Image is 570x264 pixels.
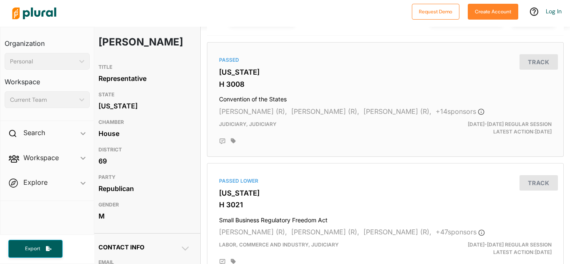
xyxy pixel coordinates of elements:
div: Add tags [231,138,236,144]
h3: [US_STATE] [219,189,552,197]
h3: TITLE [98,62,190,72]
h2: Search [23,128,45,137]
button: Track [520,54,558,70]
h3: Organization [5,31,90,50]
span: Contact Info [98,244,144,251]
div: [US_STATE] [98,100,190,112]
div: Personal [10,57,76,66]
span: Judiciary, Judiciary [219,121,277,127]
span: [DATE]-[DATE] Regular Session [468,121,552,127]
h3: PARTY [98,172,190,182]
h3: Workspace [5,70,90,88]
button: Create Account [468,4,518,20]
span: [PERSON_NAME] (R), [363,228,431,236]
div: M [98,210,190,222]
div: House [98,127,190,140]
h3: GENDER [98,200,190,210]
span: [PERSON_NAME] (R), [363,107,431,116]
div: 69 [98,155,190,167]
div: Passed Lower [219,177,552,185]
button: Export [8,240,63,258]
h1: [PERSON_NAME] [98,30,154,55]
div: Latest Action: [DATE] [443,121,558,136]
span: Export [19,245,46,252]
button: Request Demo [412,4,459,20]
div: Add Position Statement [219,138,226,145]
div: Republican [98,182,190,195]
span: [PERSON_NAME] (R), [219,107,287,116]
div: Latest Action: [DATE] [443,241,558,256]
a: Request Demo [412,7,459,15]
h3: H 3021 [219,201,552,209]
h4: Small Business Regulatory Freedom Act [219,213,552,224]
span: [DATE]-[DATE] Regular Session [468,241,552,248]
button: Track [520,175,558,191]
span: Labor, Commerce and Industry, Judiciary [219,241,339,248]
h3: [US_STATE] [219,68,552,76]
a: Create Account [468,7,518,15]
span: [PERSON_NAME] (R), [219,228,287,236]
span: [PERSON_NAME] (R), [291,228,359,236]
span: + 47 sponsor s [436,228,485,236]
a: Log In [546,8,562,15]
h4: Convention of the States [219,92,552,103]
div: Passed [219,56,552,64]
div: Current Team [10,96,76,104]
h3: DISTRICT [98,145,190,155]
div: Representative [98,72,190,85]
span: [PERSON_NAME] (R), [291,107,359,116]
h3: CHAMBER [98,117,190,127]
h3: H 3008 [219,80,552,88]
h3: STATE [98,90,190,100]
span: + 14 sponsor s [436,107,484,116]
